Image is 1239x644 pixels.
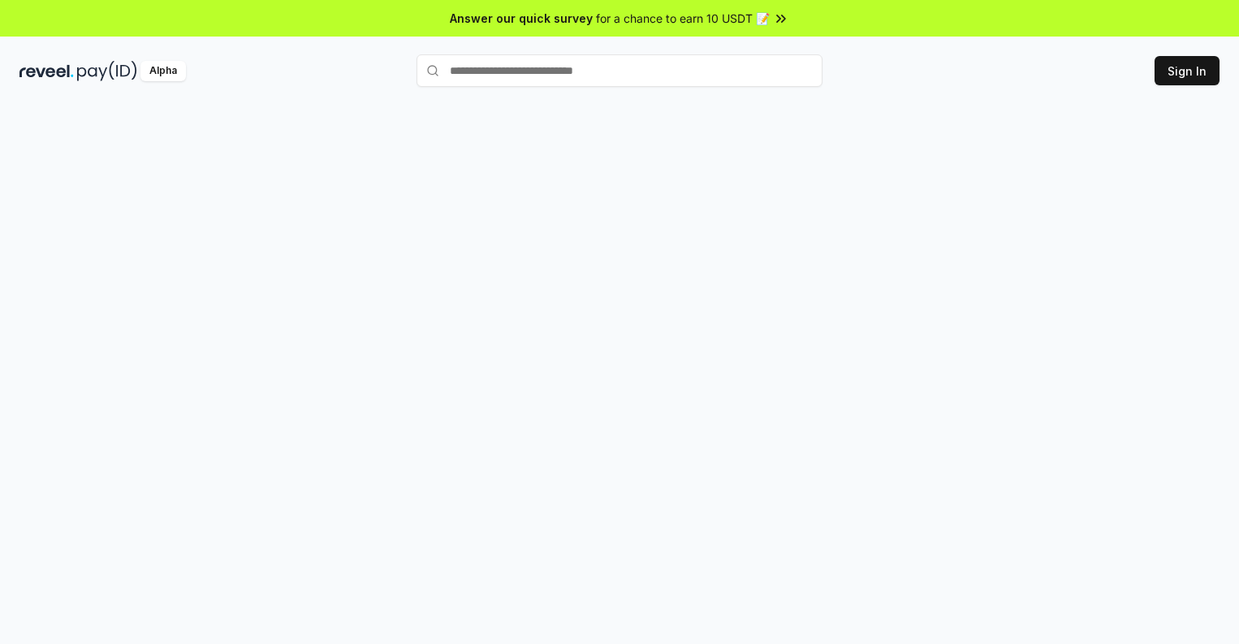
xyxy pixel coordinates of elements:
[596,10,770,27] span: for a chance to earn 10 USDT 📝
[77,61,137,81] img: pay_id
[1155,56,1220,85] button: Sign In
[140,61,186,81] div: Alpha
[19,61,74,81] img: reveel_dark
[450,10,593,27] span: Answer our quick survey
